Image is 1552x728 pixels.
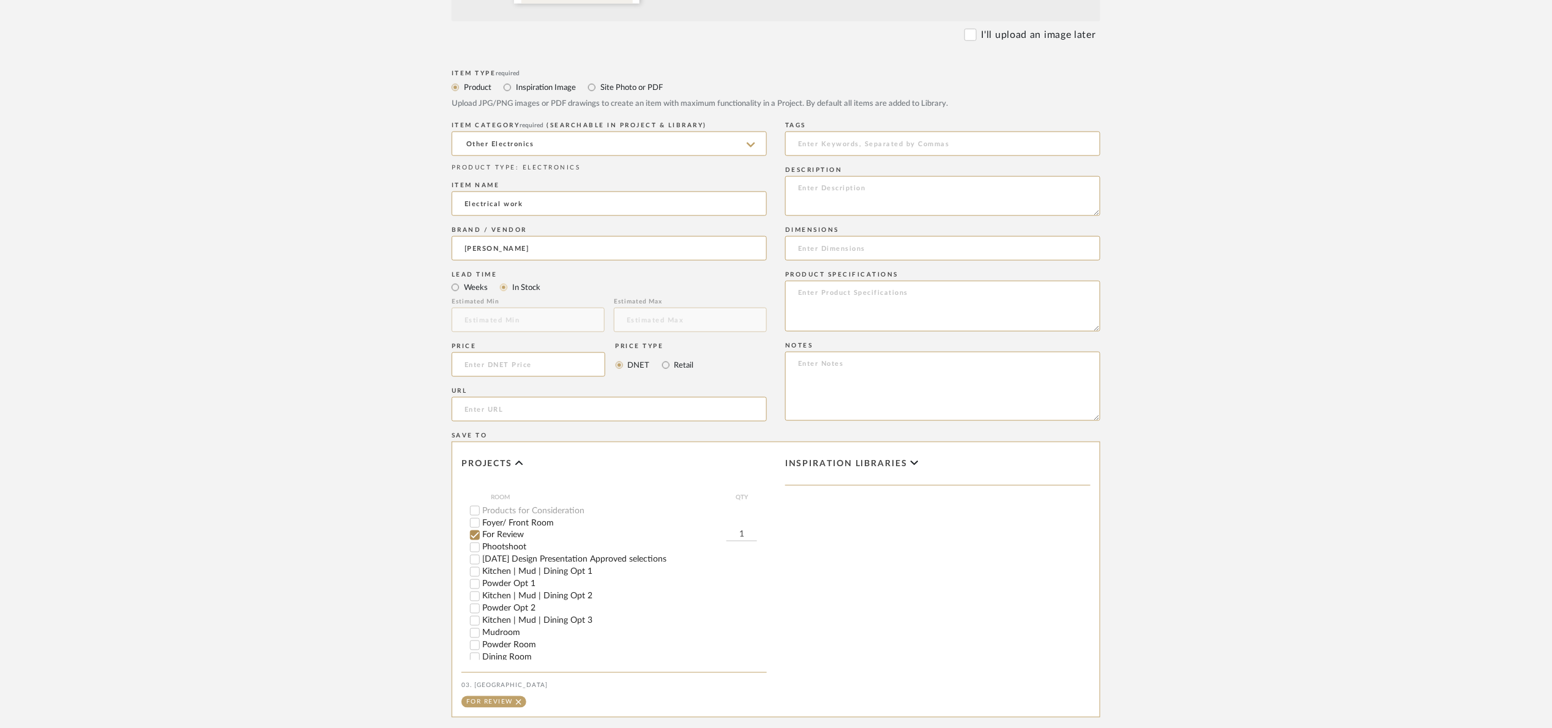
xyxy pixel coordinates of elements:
[452,298,605,305] div: Estimated Min
[616,352,694,377] mat-radio-group: Select price type
[452,163,767,173] div: PRODUCT TYPE
[452,182,767,189] div: Item name
[482,568,767,576] label: Kitchen | Mud | Dining Opt 1
[463,81,491,94] label: Product
[515,81,576,94] label: Inspiration Image
[463,281,488,294] label: Weeks
[482,629,767,637] label: Mudroom
[785,226,1100,234] div: Dimensions
[599,81,663,94] label: Site Photo or PDF
[452,70,1100,77] div: Item Type
[482,580,767,589] label: Powder Opt 1
[482,543,767,552] label: Phootshoot
[452,432,1100,439] div: Save To
[614,298,767,305] div: Estimated Max
[482,519,767,527] label: Foyer/ Front Room
[452,397,767,422] input: Enter URL
[452,98,1100,110] div: Upload JPG/PNG images or PDF drawings to create an item with maximum functionality in a Project. ...
[452,280,767,295] mat-radio-group: Select item type
[482,555,767,564] label: [DATE] Design Presentation Approved selections
[482,617,767,625] label: Kitchen | Mud | Dining Opt 3
[547,122,707,128] span: (Searchable in Project & Library)
[482,604,767,613] label: Powder Opt 2
[785,132,1100,156] input: Enter Keywords, Separated by Commas
[520,122,544,128] span: required
[452,132,767,156] input: Type a category to search and select
[616,343,694,350] div: Price Type
[452,122,767,129] div: ITEM CATEGORY
[466,699,513,705] div: For Review
[785,166,1100,174] div: Description
[452,308,605,332] input: Estimated Min
[461,682,767,689] div: 03. [GEOGRAPHIC_DATA]
[452,226,767,234] div: Brand / Vendor
[452,271,767,278] div: Lead Time
[785,236,1100,261] input: Enter Dimensions
[452,387,767,395] div: URL
[785,271,1100,278] div: Product Specifications
[452,236,767,261] input: Unknown
[511,281,540,294] label: In Stock
[491,492,726,502] span: ROOM
[452,80,1100,95] mat-radio-group: Select item type
[482,531,726,540] label: For Review
[627,358,650,372] label: DNET
[482,653,767,662] label: Dining Room
[982,28,1096,42] label: I'll upload an image later
[785,342,1100,349] div: Notes
[785,459,908,469] span: Inspiration libraries
[726,492,757,502] span: QTY
[614,308,767,332] input: Estimated Max
[482,641,767,650] label: Powder Room
[496,70,520,76] span: required
[482,592,767,601] label: Kitchen | Mud | Dining Opt 2
[452,191,767,216] input: Enter Name
[452,352,605,377] input: Enter DNET Price
[516,165,581,171] span: : ELECTRONICS
[673,358,694,372] label: Retail
[452,343,605,350] div: Price
[461,459,512,469] span: Projects
[785,122,1100,129] div: Tags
